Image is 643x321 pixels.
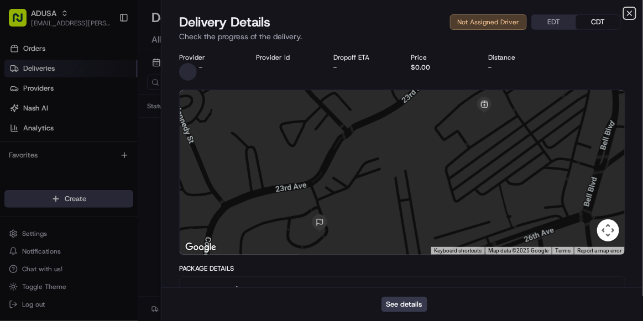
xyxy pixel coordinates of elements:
button: EDT [532,15,576,29]
a: 💻API Documentation [89,155,182,175]
button: Start new chat [188,108,201,122]
p: Check the progress of the delivery. [179,31,625,42]
img: Nash [11,10,33,33]
span: API Documentation [104,160,177,171]
div: 💻 [93,161,102,170]
span: Pylon [110,187,134,195]
span: Knowledge Base [22,160,85,171]
a: Powered byPylon [78,186,134,195]
div: 📗 [11,161,20,170]
span: grocery bags [206,283,254,294]
div: Dropoff ETA [334,53,394,62]
a: Open this area in Google Maps (opens a new window) [182,240,219,255]
a: Terms [555,248,571,254]
div: Price [411,53,471,62]
p: Welcome 👋 [11,44,201,61]
div: Distance [488,53,548,62]
div: Provider [179,53,239,62]
img: Google [182,240,219,255]
button: See details [381,297,427,312]
div: Start new chat [38,105,181,116]
div: $0.00 [411,63,471,72]
button: Map camera controls [597,219,619,241]
button: grocery bags [180,277,625,312]
button: Keyboard shortcuts [434,247,482,255]
a: 📗Knowledge Base [7,155,89,175]
a: Report a map error [577,248,621,254]
div: Provider Id [257,53,316,62]
div: We're available if you need us! [38,116,140,125]
div: - [334,63,394,72]
span: Map data ©2025 Google [488,248,548,254]
button: CDT [576,15,620,29]
span: Delivery Details [179,13,271,31]
img: 1736555255976-a54dd68f-1ca7-489b-9aae-adbdc363a1c4 [11,105,31,125]
span: - [199,63,202,72]
div: - [488,63,548,72]
div: Package Details [179,264,625,273]
input: Clear [29,71,182,82]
